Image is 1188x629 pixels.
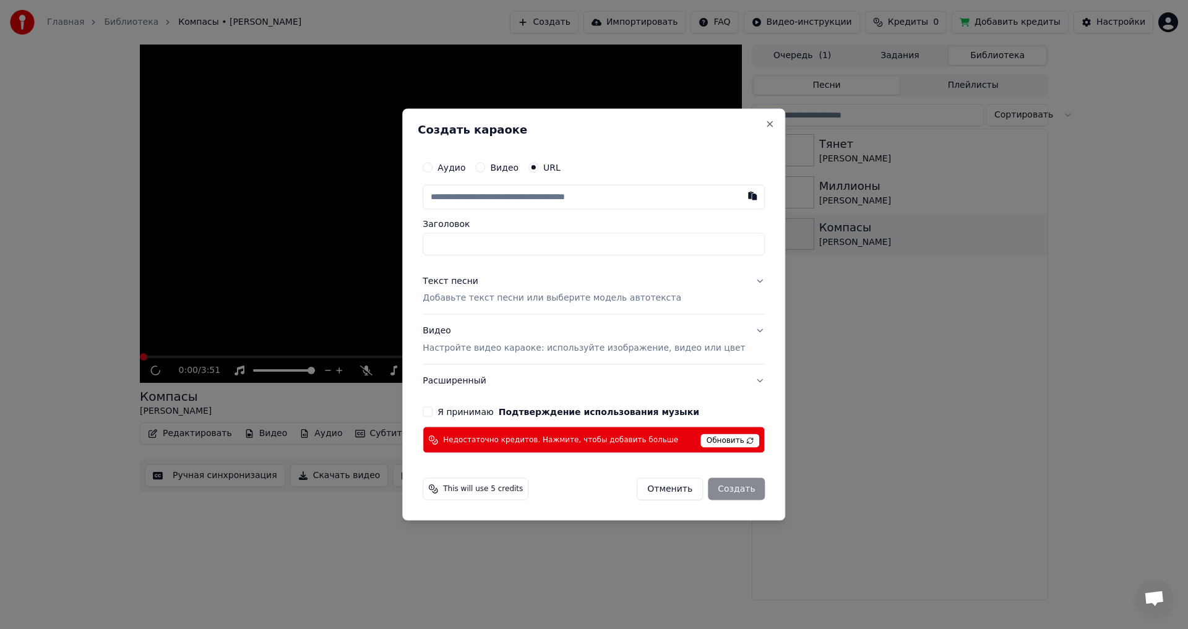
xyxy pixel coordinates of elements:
[423,365,765,397] button: Расширенный
[423,219,765,228] label: Заголовок
[423,342,745,354] p: Настройте видео караоке: используйте изображение, видео или цвет
[423,325,745,354] div: Видео
[443,435,678,445] span: Недостаточно кредитов. Нажмите, чтобы добавить больше
[437,408,699,416] label: Я принимаю
[701,434,760,448] span: Обновить
[543,163,561,171] label: URL
[423,315,765,364] button: ВидеоНастройте видео караоке: используйте изображение, видео или цвет
[490,163,519,171] label: Видео
[443,484,523,494] span: This will use 5 credits
[418,124,770,135] h2: Создать караоке
[637,478,703,500] button: Отменить
[437,163,465,171] label: Аудио
[423,275,478,287] div: Текст песни
[499,408,699,416] button: Я принимаю
[423,292,681,304] p: Добавьте текст песни или выберите модель автотекста
[423,265,765,314] button: Текст песниДобавьте текст песни или выберите модель автотекста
